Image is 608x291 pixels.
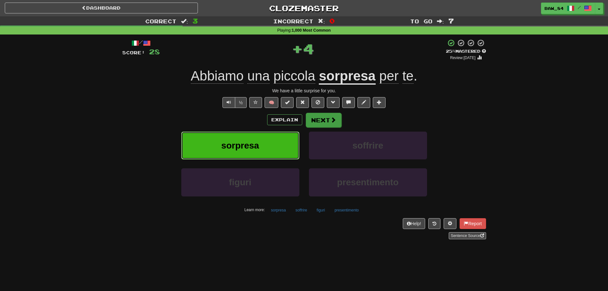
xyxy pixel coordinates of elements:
button: Set this sentence to 100% Mastered (alt+m) [281,97,294,108]
span: + [292,39,303,58]
span: Correct [145,18,176,24]
span: 7 [448,17,454,25]
span: / [578,5,581,10]
span: baw_84 [544,5,564,11]
button: Explain [267,114,302,125]
span: To go [410,18,432,24]
div: We have a little surprise for you. [122,88,486,94]
button: Ignore sentence (alt+i) [312,97,324,108]
button: Reset to 0% Mastered (alt+r) [296,97,309,108]
small: Review: [DATE] [450,56,476,60]
span: : [181,19,188,24]
span: : [437,19,444,24]
span: figuri [229,177,251,187]
span: soffrire [352,141,383,150]
button: Report [460,218,486,229]
span: una [247,68,270,84]
button: ½ [235,97,247,108]
div: / [122,39,160,47]
span: 28 [149,48,160,56]
u: sorpresa [319,68,375,85]
button: figuri [181,168,299,196]
span: 3 [192,17,198,25]
span: piccola [274,68,315,84]
span: 4 [303,41,314,57]
a: Clozemaster [207,3,401,14]
a: Dashboard [5,3,198,13]
button: 🧠 [265,97,278,108]
div: Mastered [446,49,486,54]
a: baw_84 / [541,3,595,14]
div: Text-to-speech controls [221,97,247,108]
button: Edit sentence (alt+d) [357,97,370,108]
button: Next [306,113,342,127]
span: presentimento [337,177,399,187]
span: te [402,68,414,84]
button: sorpresa [267,205,289,215]
button: presentimento [331,205,362,215]
span: 0 [329,17,335,25]
button: Help! [403,218,425,229]
a: Sentence Source [449,232,486,239]
span: Score: [122,50,145,55]
span: 25 % [446,49,455,54]
button: sorpresa [181,132,299,159]
span: Abbiamo [191,68,244,84]
span: per [379,68,399,84]
button: Round history (alt+y) [428,218,440,229]
span: : [318,19,325,24]
span: Incorrect [273,18,313,24]
span: . [376,68,417,84]
button: Play sentence audio (ctl+space) [222,97,235,108]
button: soffrire [292,205,311,215]
button: Add to collection (alt+a) [373,97,386,108]
button: Favorite sentence (alt+f) [249,97,262,108]
button: figuri [313,205,328,215]
button: presentimento [309,168,427,196]
button: Grammar (alt+g) [327,97,340,108]
strong: 1,000 Most Common [292,28,331,33]
small: Learn more: [244,208,265,212]
button: soffrire [309,132,427,159]
button: Discuss sentence (alt+u) [342,97,355,108]
span: sorpresa [221,141,259,150]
